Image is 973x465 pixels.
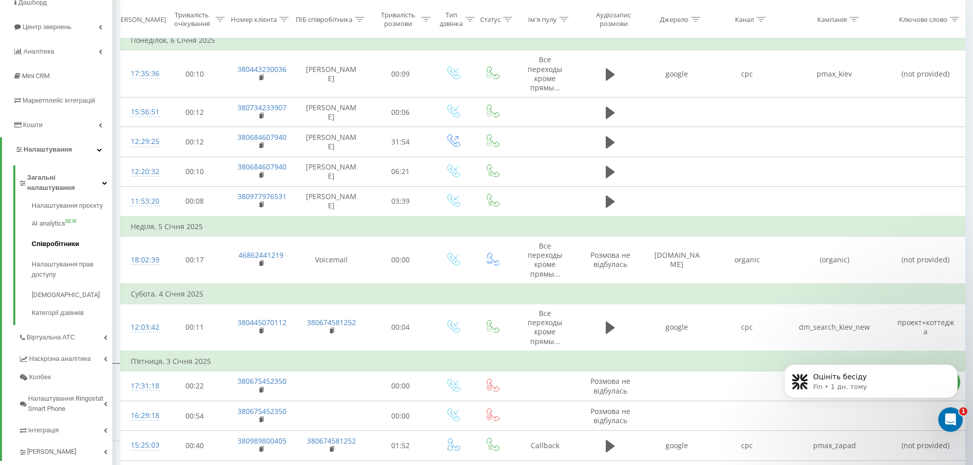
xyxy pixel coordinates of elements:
[660,15,689,23] div: Джерело
[887,237,965,284] td: (not provided)
[238,317,287,327] a: 380445070112
[32,285,112,305] a: [DEMOGRAPHIC_DATA]
[238,103,287,112] a: 380734233907
[18,165,112,197] a: Загальні налаштування
[307,436,356,446] a: 380674581252
[769,343,973,437] iframe: Intercom notifications повідомлення
[131,132,152,152] div: 12:29:25
[590,406,630,425] span: Розмова не відбулась
[28,394,104,414] span: Налаштування Ringostat Smart Phone
[29,372,51,382] span: Колбек
[296,15,352,23] div: ПІБ співробітника
[590,376,630,395] span: Розмова не відбулась
[162,304,227,351] td: 00:11
[368,237,433,284] td: 00:00
[23,121,42,129] span: Кошти
[368,127,433,157] td: 31:54
[712,51,782,97] td: cpc
[121,284,965,304] td: Субота, 4 Січня 2025
[238,191,287,201] a: 380977976531
[32,201,103,211] span: Налаштування проєкту
[782,304,887,351] td: dm_search_kiev_new
[28,425,59,435] span: Інтеграція
[27,173,102,193] span: Загальні налаштування
[368,431,433,460] td: 01:52
[817,15,847,23] div: Кампанія
[23,145,72,153] span: Налаштування
[162,401,227,431] td: 00:54
[171,11,213,28] div: Тривалість очікування
[959,407,967,415] span: 1
[162,157,227,186] td: 00:10
[368,304,433,351] td: 00:04
[131,250,152,270] div: 18:02:39
[712,304,782,351] td: cpc
[32,201,112,213] a: Налаштування проєкту
[642,51,712,97] td: google
[131,102,152,122] div: 15:56:51
[238,132,287,142] a: 380684607940
[32,234,112,254] a: Співробітники
[238,406,287,416] a: 380675452350
[2,137,112,162] a: Налаштування
[162,186,227,216] td: 00:08
[32,213,112,234] a: AI analyticsNEW
[131,191,152,211] div: 11:53:20
[32,254,112,285] a: Налаштування прав доступу
[368,186,433,216] td: 03:39
[18,325,112,347] a: Віртуальна АТС
[938,407,963,432] iframe: Intercom live chat
[32,305,112,318] a: Категорії дзвінків
[440,11,463,28] div: Тип дзвінка
[887,304,965,351] td: проект+коттеджа
[528,241,562,279] span: Все переходы кроме прямы...
[899,15,947,23] div: Ключове слово
[239,250,283,260] a: 46862441219
[307,317,356,327] a: 380674581252
[131,64,152,84] div: 17:35:36
[590,250,630,269] span: Розмова не відбулась
[162,431,227,460] td: 00:40
[712,431,782,460] td: cpc
[368,97,433,127] td: 00:06
[528,55,562,92] span: Все переходы кроме прямы...
[29,354,91,364] span: Наскрізна аналітика
[238,436,287,446] a: 380989800405
[23,47,54,55] span: Аналiтика
[32,259,107,280] span: Налаштування прав доступу
[22,72,50,80] span: Mini CRM
[121,216,965,237] td: Неділя, 5 Січня 2025
[131,435,152,455] div: 15:25:03
[27,447,76,457] span: [PERSON_NAME]
[295,51,368,97] td: [PERSON_NAME]
[231,15,277,23] div: Номер клієнта
[162,237,227,284] td: 00:17
[18,347,112,368] a: Наскрізна аналітика
[131,376,152,396] div: 17:31:18
[712,237,782,284] td: organic
[18,418,112,439] a: Інтеграція
[162,371,227,401] td: 00:22
[162,51,227,97] td: 00:10
[32,308,84,318] span: Категорії дзвінків
[295,237,368,284] td: Voicemail
[131,317,152,337] div: 12:03:42
[528,15,557,23] div: Ім'я пулу
[295,127,368,157] td: [PERSON_NAME]
[18,439,112,461] a: [PERSON_NAME]
[295,97,368,127] td: [PERSON_NAME]
[642,304,712,351] td: google
[480,15,501,23] div: Статус
[782,237,887,284] td: (organic)
[162,127,227,157] td: 00:12
[121,351,965,372] td: П’ятниця, 3 Січня 2025
[735,15,754,23] div: Канал
[114,15,166,23] div: [PERSON_NAME]
[528,308,562,346] span: Все переходы кроме прямы...
[377,11,419,28] div: Тривалість розмови
[131,162,152,182] div: 12:20:32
